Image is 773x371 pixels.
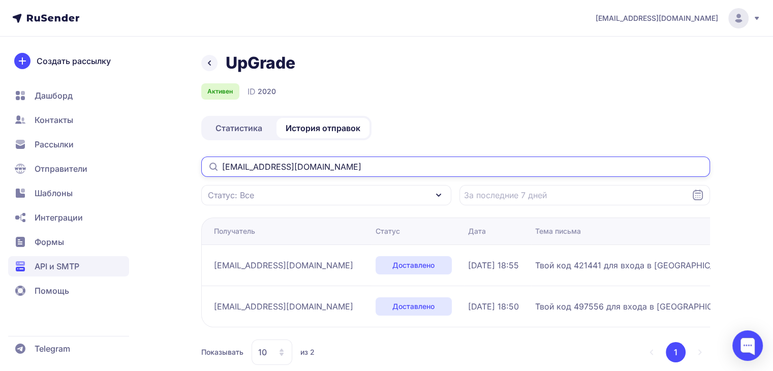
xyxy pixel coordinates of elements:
[215,122,262,134] span: Статистика
[596,13,718,23] span: [EMAIL_ADDRESS][DOMAIN_NAME]
[376,226,400,236] div: Статус
[258,346,267,358] span: 10
[35,343,70,355] span: Telegram
[214,226,255,236] div: Получатель
[201,347,243,357] span: Показывать
[214,259,353,271] span: [EMAIL_ADDRESS][DOMAIN_NAME]
[35,163,87,175] span: Отправители
[468,226,486,236] div: Дата
[392,260,435,270] span: Доставлено
[203,118,274,138] a: Статистика
[207,87,233,96] span: Активен
[35,114,73,126] span: Контакты
[459,185,710,205] input: Datepicker input
[201,157,710,177] input: Поиск
[37,55,111,67] span: Создать рассылку
[35,236,64,248] span: Формы
[535,226,581,236] div: Тема письма
[35,211,83,224] span: Интеграции
[392,301,435,312] span: Доставлено
[468,259,519,271] span: [DATE] 18:55
[35,285,69,297] span: Помощь
[535,300,740,313] span: Твой код 497556 для входа в [GEOGRAPHIC_DATA]
[35,138,74,150] span: Рассылки
[208,189,254,201] span: Статус: Все
[276,118,369,138] a: История отправок
[535,259,738,271] span: Твой код 421441 для входа в [GEOGRAPHIC_DATA]
[248,85,276,98] div: ID
[286,122,360,134] span: История отправок
[258,86,276,97] span: 2020
[666,342,686,362] button: 1
[8,338,129,359] a: Telegram
[226,53,295,73] h1: UpGrade
[35,260,79,272] span: API и SMTP
[214,300,353,313] span: [EMAIL_ADDRESS][DOMAIN_NAME]
[35,89,73,102] span: Дашборд
[468,300,519,313] span: [DATE] 18:50
[35,187,73,199] span: Шаблоны
[300,347,315,357] span: из 2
